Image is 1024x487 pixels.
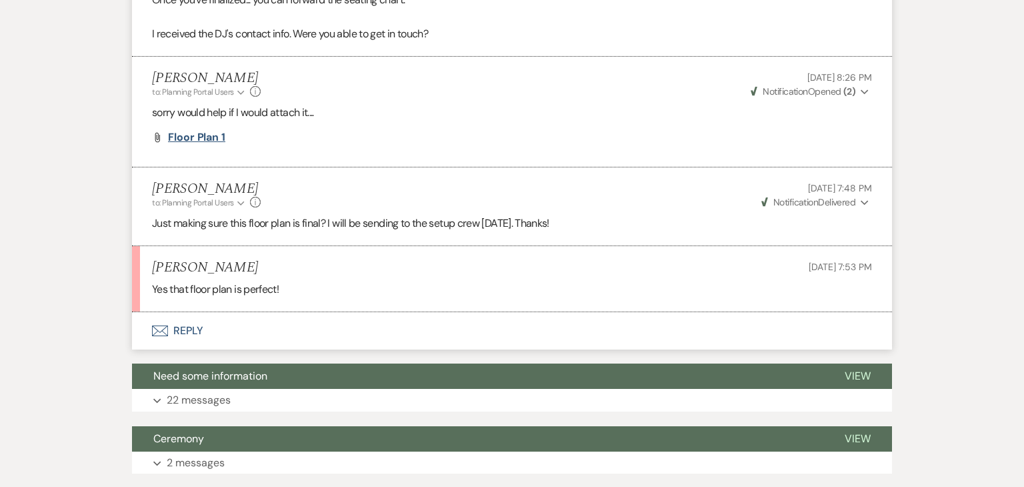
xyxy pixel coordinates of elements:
span: Need some information [153,369,267,383]
button: 2 messages [132,452,892,474]
span: View [845,369,871,383]
button: Need some information [132,364,823,389]
span: [DATE] 7:53 PM [809,261,872,273]
h5: [PERSON_NAME] [152,70,261,87]
p: I received the DJ's contact info. Were you able to get in touch? [152,25,872,43]
span: Opened [751,85,855,97]
p: sorry would help if I would attach it.... [152,104,872,121]
p: Just making sure this floor plan is final? I will be sending to the setup crew [DATE]. Thanks! [152,215,872,232]
span: [DATE] 8:26 PM [807,71,872,83]
h5: [PERSON_NAME] [152,181,261,197]
button: to: Planning Portal Users [152,86,247,98]
button: NotificationDelivered [759,195,872,209]
p: 2 messages [167,454,225,472]
button: Ceremony [132,426,823,452]
button: NotificationOpened (2) [749,85,872,99]
button: 22 messages [132,389,892,412]
span: Notification [763,85,807,97]
button: View [823,364,892,389]
span: Notification [773,196,818,208]
p: Yes that floor plan is perfect! [152,281,872,298]
h5: [PERSON_NAME] [152,260,258,276]
button: Reply [132,312,892,350]
span: [DATE] 7:48 PM [808,182,872,194]
span: Ceremony [153,432,204,446]
span: to: Planning Portal Users [152,197,234,208]
p: 22 messages [167,392,231,409]
button: to: Planning Portal Users [152,197,247,209]
span: Floor plan 1 [168,130,225,144]
span: Delivered [761,196,856,208]
span: to: Planning Portal Users [152,87,234,97]
strong: ( 2 ) [843,85,855,97]
span: View [845,432,871,446]
button: View [823,426,892,452]
a: Floor plan 1 [168,132,225,143]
